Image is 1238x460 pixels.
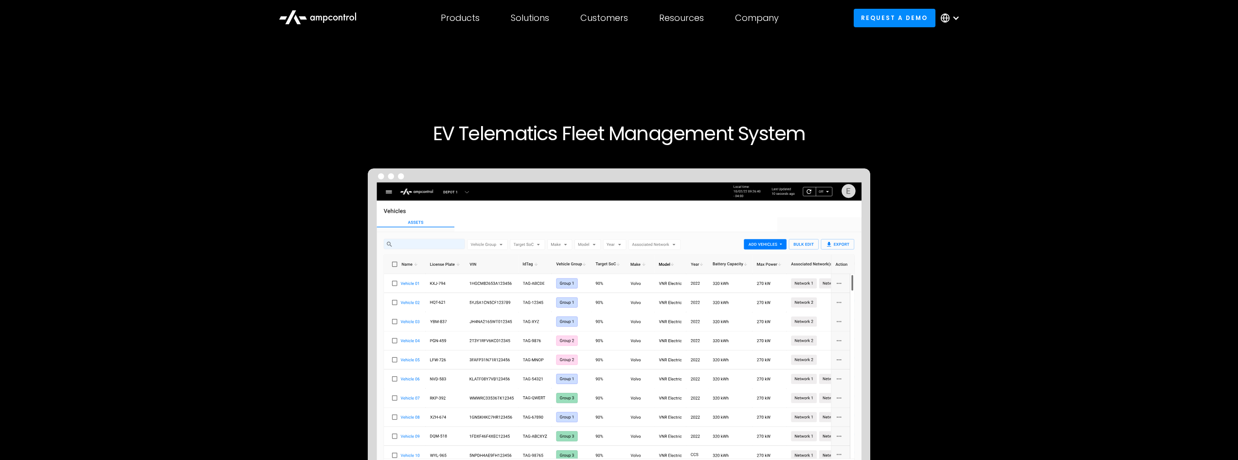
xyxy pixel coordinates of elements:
div: Products [441,13,480,23]
div: Resources [659,13,704,23]
div: Solutions [511,13,549,23]
a: Request a demo [854,9,935,27]
div: Company [735,13,779,23]
div: Customers [580,13,628,23]
h1: EV Telematics Fleet Management System [323,122,915,145]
